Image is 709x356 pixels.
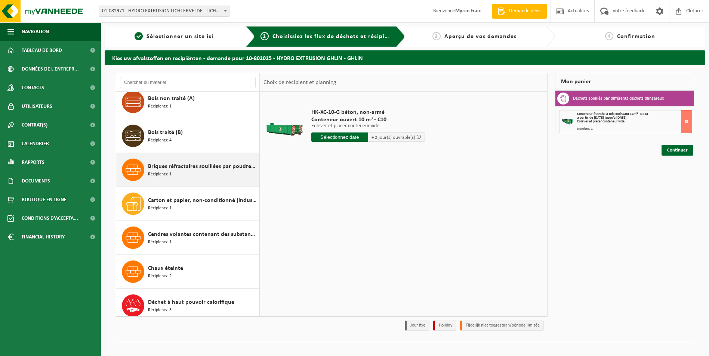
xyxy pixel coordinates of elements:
span: Bois non traité (A) [148,94,195,103]
span: 01-082971 - HYDRO EXTRUSION LICHTERVELDE - LICHTERVELDE [99,6,229,17]
button: Bois traité (B) Récipients: 4 [116,119,259,153]
span: Documents [22,172,50,190]
span: Conteneur étanche à toit coulissant 14m³ - RS14 [577,112,648,116]
span: Récipients: 1 [148,205,172,212]
span: Données de l'entrepr... [22,60,79,78]
h3: Déchets souillés par différents déchets dangereux [573,93,664,104]
button: Briques réfractaires souillées par poudres de Fe, Ni ou Co Récipients: 1 [116,153,259,187]
span: 1 [135,32,143,40]
div: Enlever et placer conteneur vide [577,120,692,124]
span: 2 [261,32,269,40]
strong: à partir de [DATE] jusqu'à [DATE] [577,116,626,120]
button: Bois non traité (A) Récipients: 1 [116,85,259,119]
p: Enlever et placer conteneur vide [311,124,425,129]
span: + 2 jour(s) ouvrable(s) [372,135,415,140]
span: Récipients: 3 [148,307,172,314]
strong: Myrim Fraix [455,8,481,14]
a: Continuer [662,145,693,156]
span: Confirmation [617,34,655,40]
span: Cendres volantes contenant des substances dangereuses [148,230,257,239]
span: 3 [432,32,441,40]
span: Aperçu de vos demandes [444,34,517,40]
button: Chaux éteinte Récipients: 2 [116,255,259,289]
span: Navigation [22,22,49,41]
span: 4 [605,32,613,40]
input: Chercher du matériel [120,77,256,88]
a: Demande devis [492,4,547,19]
div: Nombre: 1 [577,127,692,131]
li: Tijdelijk niet toegestaan/période limitée [460,321,544,331]
li: Jour fixe [405,321,429,331]
button: Carton et papier, non-conditionné (industriel) Récipients: 1 [116,187,259,221]
span: Récipients: 1 [148,239,172,246]
span: Rapports [22,153,44,172]
span: Demande devis [507,7,543,15]
div: Mon panier [555,73,694,91]
li: Holiday [433,321,456,331]
span: Récipients: 2 [148,273,172,280]
button: Cendres volantes contenant des substances dangereuses Récipients: 1 [116,221,259,255]
button: Déchet à haut pouvoir calorifique Récipients: 3 [116,289,259,323]
span: HK-XC-10-G béton, non-armé [311,109,425,116]
h2: Kies uw afvalstoffen en recipiënten - demande pour 10-802025 - HYDRO EXTRUSION GHLIN - GHLIN [105,50,705,65]
span: Utilisateurs [22,97,52,116]
span: 01-082971 - HYDRO EXTRUSION LICHTERVELDE - LICHTERVELDE [99,6,229,16]
span: Briques réfractaires souillées par poudres de Fe, Ni ou Co [148,162,257,171]
span: Récipients: 1 [148,103,172,110]
span: Carton et papier, non-conditionné (industriel) [148,196,257,205]
span: Récipients: 4 [148,137,172,144]
span: Déchet à haut pouvoir calorifique [148,298,234,307]
span: Tableau de bord [22,41,62,60]
span: Bois traité (B) [148,128,183,137]
input: Sélectionnez date [311,132,368,142]
span: Calendrier [22,134,49,153]
a: 1Sélectionner un site ici [108,32,240,41]
span: Récipients: 1 [148,171,172,178]
span: Contacts [22,78,44,97]
div: Choix de récipient et planning [260,73,340,92]
span: Conditions d'accepta... [22,209,78,228]
span: Choisissiez les flux de déchets et récipients [272,34,397,40]
span: Sélectionner un site ici [147,34,213,40]
span: Contrat(s) [22,116,47,134]
span: Chaux éteinte [148,264,183,273]
span: Conteneur ouvert 10 m³ - C10 [311,116,425,124]
span: Boutique en ligne [22,190,67,209]
span: Financial History [22,228,65,246]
